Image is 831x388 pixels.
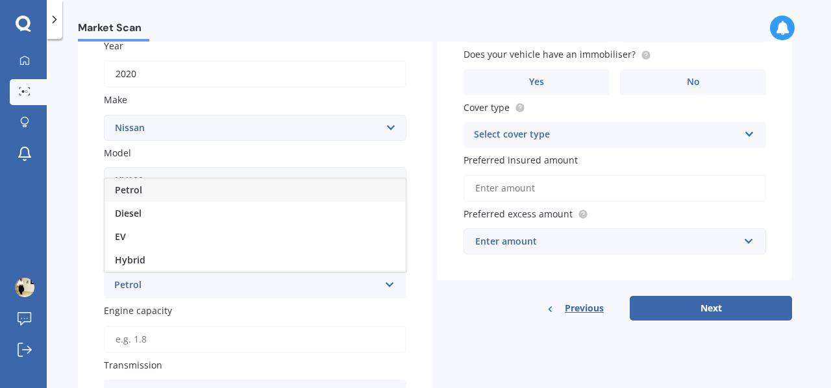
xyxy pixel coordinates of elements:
span: Preferred insured amount [464,154,578,166]
img: ACg8ocJwEZ8_vqzl5UkatoZjX8wLXuTZwIgOxOfJVvHbU-B7GnWVSK0=s96-c [15,278,34,297]
span: Hybrid [115,254,145,266]
div: Select cover type [474,127,739,143]
span: Previous [565,298,604,318]
input: e.g. 1.8 [104,326,406,353]
span: Make [104,94,127,106]
span: Transmission [104,359,162,371]
span: Diesel [115,207,142,219]
span: No [687,77,700,88]
div: Enter amount [475,234,739,249]
span: Yes [529,77,544,88]
span: Year [104,40,123,52]
span: EV [115,230,126,243]
span: Petrol [115,184,142,196]
span: Does your vehicle have an immobiliser? [464,49,636,61]
span: Cover type [464,101,510,114]
button: Next [630,296,792,321]
span: Model [104,147,131,159]
span: Preferred excess amount [464,208,573,220]
span: Market Scan [78,21,149,39]
span: Engine capacity [104,305,172,317]
div: Petrol [114,278,379,293]
input: YYYY [104,60,406,88]
input: Enter amount [464,175,766,202]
